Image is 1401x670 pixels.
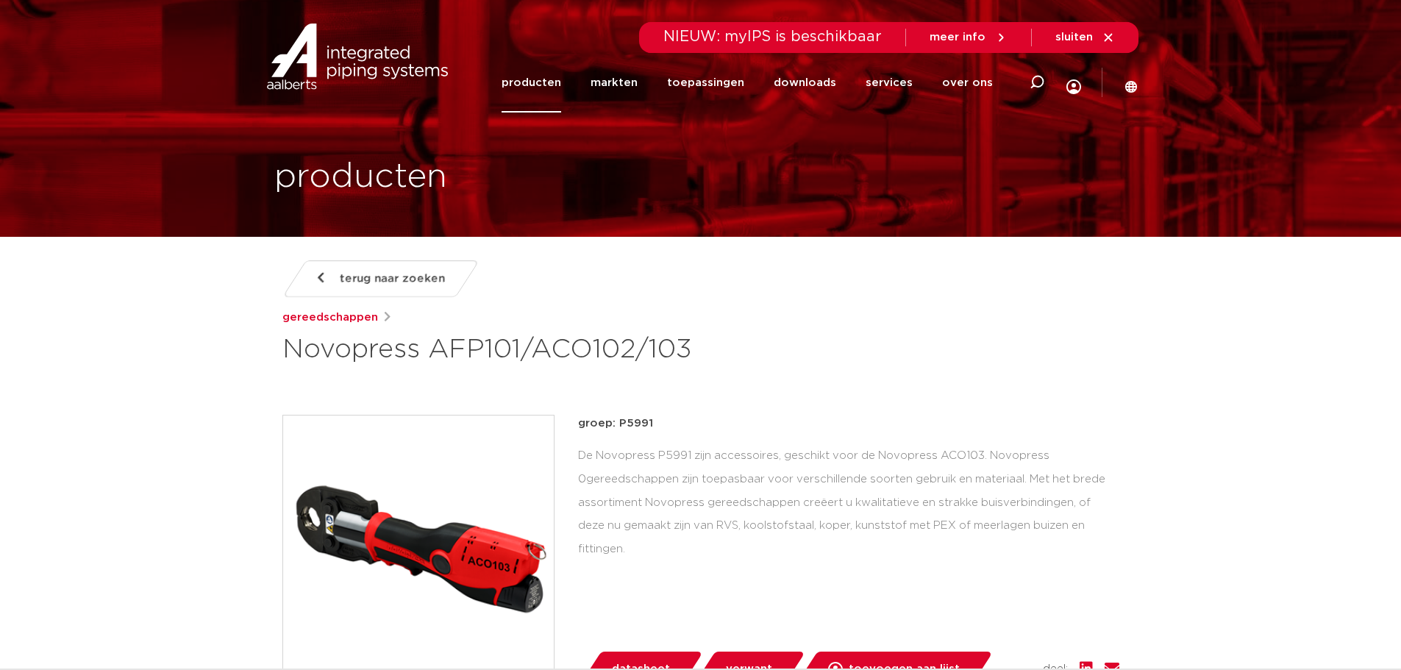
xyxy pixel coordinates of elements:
a: terug naar zoeken [282,260,479,297]
a: producten [502,53,561,113]
span: terug naar zoeken [340,267,445,291]
h1: Novopress AFP101/ACO102/103 [282,332,835,368]
p: groep: P5991 [578,415,1119,432]
a: downloads [774,53,836,113]
div: my IPS [1066,49,1081,117]
h1: producten [274,154,447,201]
a: markten [591,53,638,113]
a: sluiten [1055,31,1115,44]
span: meer info [930,32,985,43]
span: NIEUW: myIPS is beschikbaar [663,29,882,44]
a: services [866,53,913,113]
a: meer info [930,31,1008,44]
a: over ons [942,53,993,113]
a: toepassingen [667,53,744,113]
a: gereedschappen [282,309,378,327]
nav: Menu [502,53,993,113]
span: sluiten [1055,32,1093,43]
div: De Novopress P5991 zijn accessoires, geschikt voor de Novopress ACO103. Novopress 0gereedschappen... [578,444,1119,561]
